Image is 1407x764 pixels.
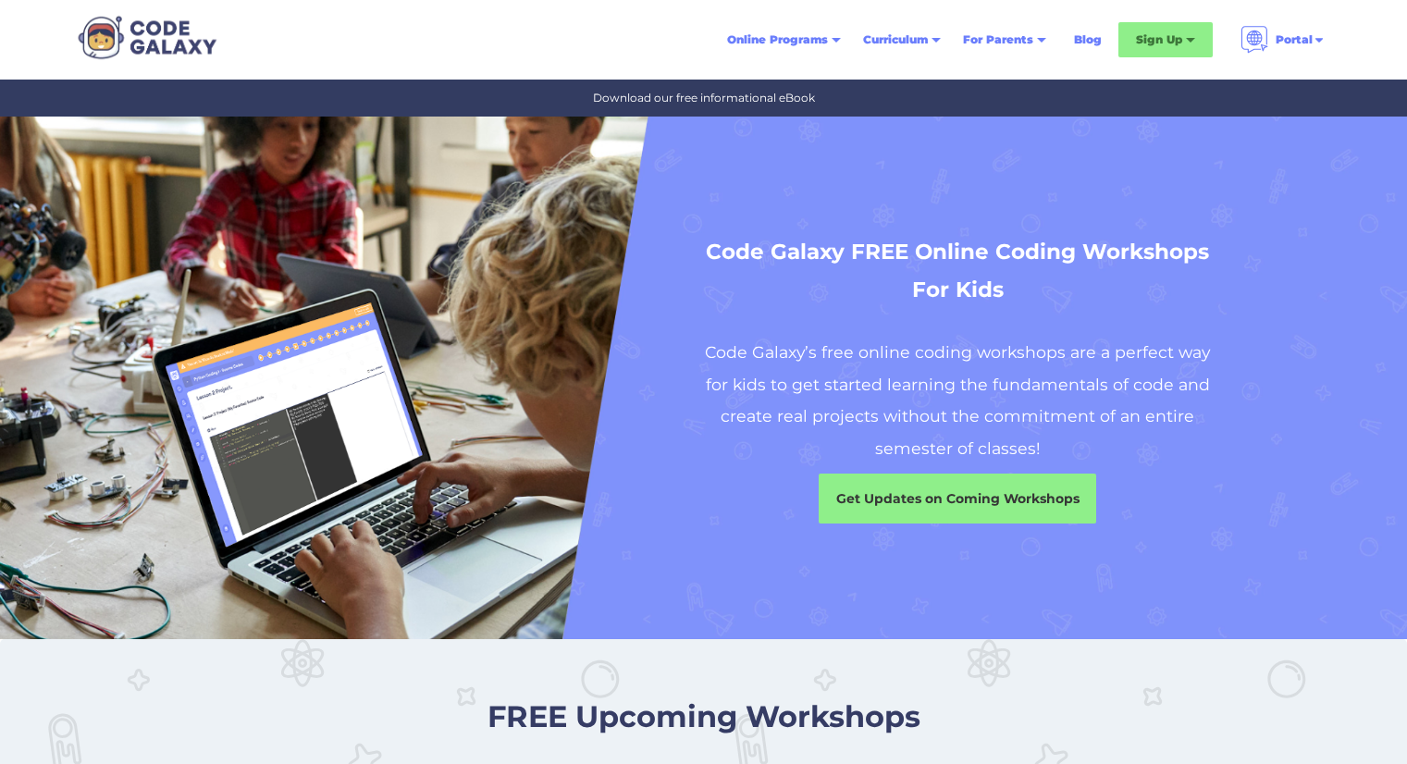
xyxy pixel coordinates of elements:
[963,31,1033,49] div: For Parents
[1136,31,1182,49] div: Sign Up
[1276,31,1313,49] div: Portal
[863,31,928,49] div: Curriculum
[704,233,1212,310] h1: Code Galaxy FREE Online Coding Workshops For Kids
[30,695,1377,739] h2: FREE Upcoming Workshops
[1063,23,1113,56] a: Blog
[819,489,1096,508] div: Get Updates on Coming Workshops
[727,31,828,49] div: Online Programs
[819,474,1096,524] a: Get Updates on Coming Workshops
[704,337,1212,464] h2: Code Galaxy’s free online coding workshops are a perfect way for kids to get started learning the...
